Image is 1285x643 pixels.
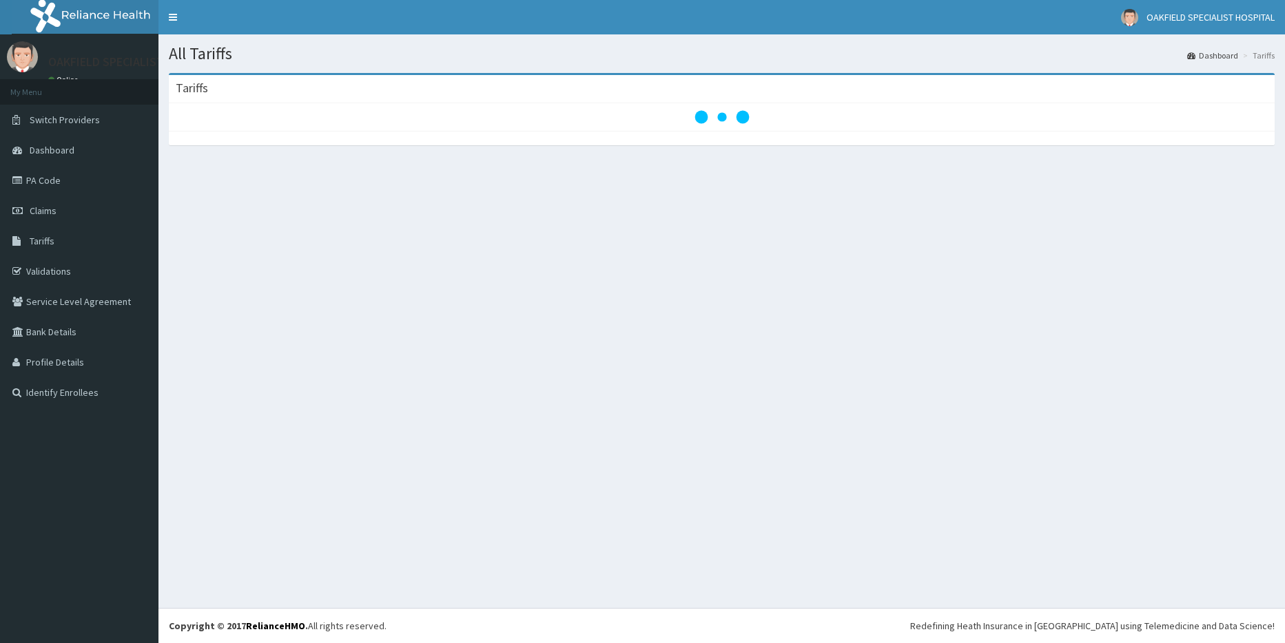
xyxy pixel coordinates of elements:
[48,75,81,85] a: Online
[1240,50,1275,61] li: Tariffs
[176,82,208,94] h3: Tariffs
[48,56,220,68] p: OAKFIELD SPECIALIST HOSPITAL
[7,41,38,72] img: User Image
[1121,9,1138,26] img: User Image
[169,620,308,632] strong: Copyright © 2017 .
[1187,50,1238,61] a: Dashboard
[30,114,100,126] span: Switch Providers
[30,204,56,217] span: Claims
[1147,11,1275,23] span: OAKFIELD SPECIALIST HOSPITAL
[158,608,1285,643] footer: All rights reserved.
[246,620,305,632] a: RelianceHMO
[695,89,750,145] svg: audio-loading
[30,235,54,247] span: Tariffs
[910,619,1275,633] div: Redefining Heath Insurance in [GEOGRAPHIC_DATA] using Telemedicine and Data Science!
[30,144,74,156] span: Dashboard
[169,45,1275,63] h1: All Tariffs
